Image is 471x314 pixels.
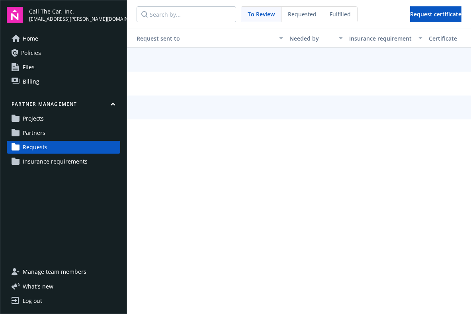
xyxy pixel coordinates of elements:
[330,10,351,18] span: Fulfilled
[29,16,120,23] span: [EMAIL_ADDRESS][PERSON_NAME][DOMAIN_NAME]
[137,6,236,22] input: Search by...
[21,47,41,59] span: Policies
[286,29,346,48] button: Needed by
[7,127,120,139] a: Partners
[23,265,86,278] span: Manage team members
[23,141,47,154] span: Requests
[29,7,120,23] button: Call The Car, Inc.[EMAIL_ADDRESS][PERSON_NAME][DOMAIN_NAME]
[248,10,275,18] span: To Review
[23,61,35,74] span: Files
[7,155,120,168] a: Insurance requirements
[410,6,461,22] button: Request certificate
[23,127,45,139] span: Partners
[7,141,120,154] a: Requests
[29,7,120,16] span: Call The Car, Inc.
[23,294,42,307] div: Log out
[7,32,120,45] a: Home
[7,282,66,291] button: What's new
[23,155,88,168] span: Insurance requirements
[23,112,44,125] span: Projects
[7,101,120,111] button: Partner management
[23,75,39,88] span: Billing
[349,34,414,43] div: Insurance requirement
[23,282,53,291] span: What ' s new
[289,34,334,43] div: Needed by
[288,10,317,18] span: Requested
[410,10,461,18] span: Request certificate
[7,7,23,23] img: navigator-logo.svg
[7,47,120,59] a: Policies
[7,265,120,278] a: Manage team members
[7,75,120,88] a: Billing
[7,61,120,74] a: Files
[23,32,38,45] span: Home
[7,112,120,125] a: Projects
[346,29,426,48] button: Insurance requirement
[130,34,274,43] div: Request sent to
